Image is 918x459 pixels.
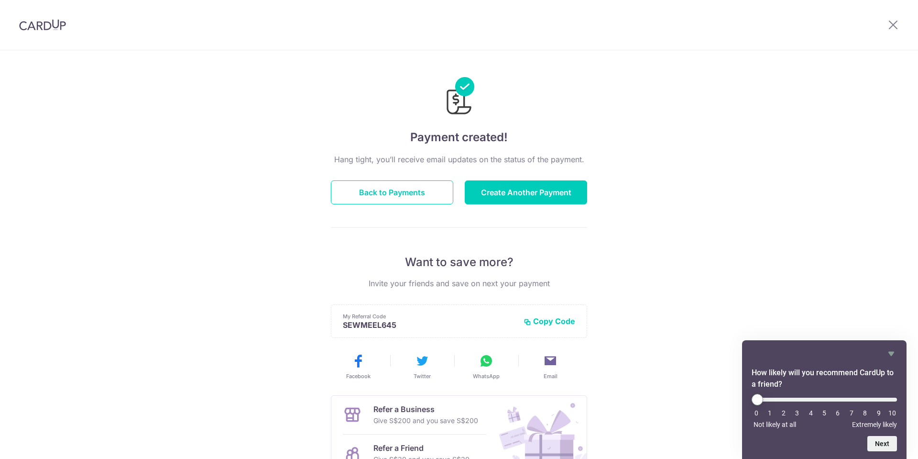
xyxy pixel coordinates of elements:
button: Facebook [330,353,386,380]
li: 0 [752,409,761,417]
p: Invite your friends and save on next your payment [331,278,587,289]
button: Create Another Payment [465,180,587,204]
h2: How likely will you recommend CardUp to a friend? Select an option from 0 to 10, with 0 being Not... [752,367,897,390]
span: Facebook [346,372,371,380]
p: Refer a Friend [373,442,470,454]
div: How likely will you recommend CardUp to a friend? Select an option from 0 to 10, with 0 being Not... [752,394,897,428]
span: Email [544,372,557,380]
li: 1 [765,409,775,417]
p: Refer a Business [373,403,478,415]
button: Copy Code [524,316,575,326]
li: 4 [806,409,816,417]
button: Twitter [394,353,450,380]
li: 7 [847,409,856,417]
li: 10 [887,409,897,417]
button: Next question [867,436,897,451]
button: Email [522,353,579,380]
li: 9 [874,409,884,417]
p: SEWMEEL645 [343,320,516,330]
p: My Referral Code [343,313,516,320]
li: 2 [779,409,788,417]
span: Not likely at all [754,421,796,428]
li: 6 [833,409,842,417]
li: 8 [860,409,870,417]
p: Hang tight, you’ll receive email updates on the status of the payment. [331,154,587,165]
div: How likely will you recommend CardUp to a friend? Select an option from 0 to 10, with 0 being Not... [752,348,897,451]
p: Want to save more? [331,255,587,270]
li: 5 [820,409,829,417]
img: Payments [444,77,474,117]
li: 3 [792,409,802,417]
span: Twitter [414,372,431,380]
button: Back to Payments [331,180,453,204]
button: WhatsApp [458,353,514,380]
p: Give S$200 and you save S$200 [373,415,478,426]
h4: Payment created! [331,129,587,146]
span: Extremely likely [852,421,897,428]
button: Hide survey [885,348,897,359]
img: CardUp [19,19,66,31]
span: WhatsApp [473,372,500,380]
